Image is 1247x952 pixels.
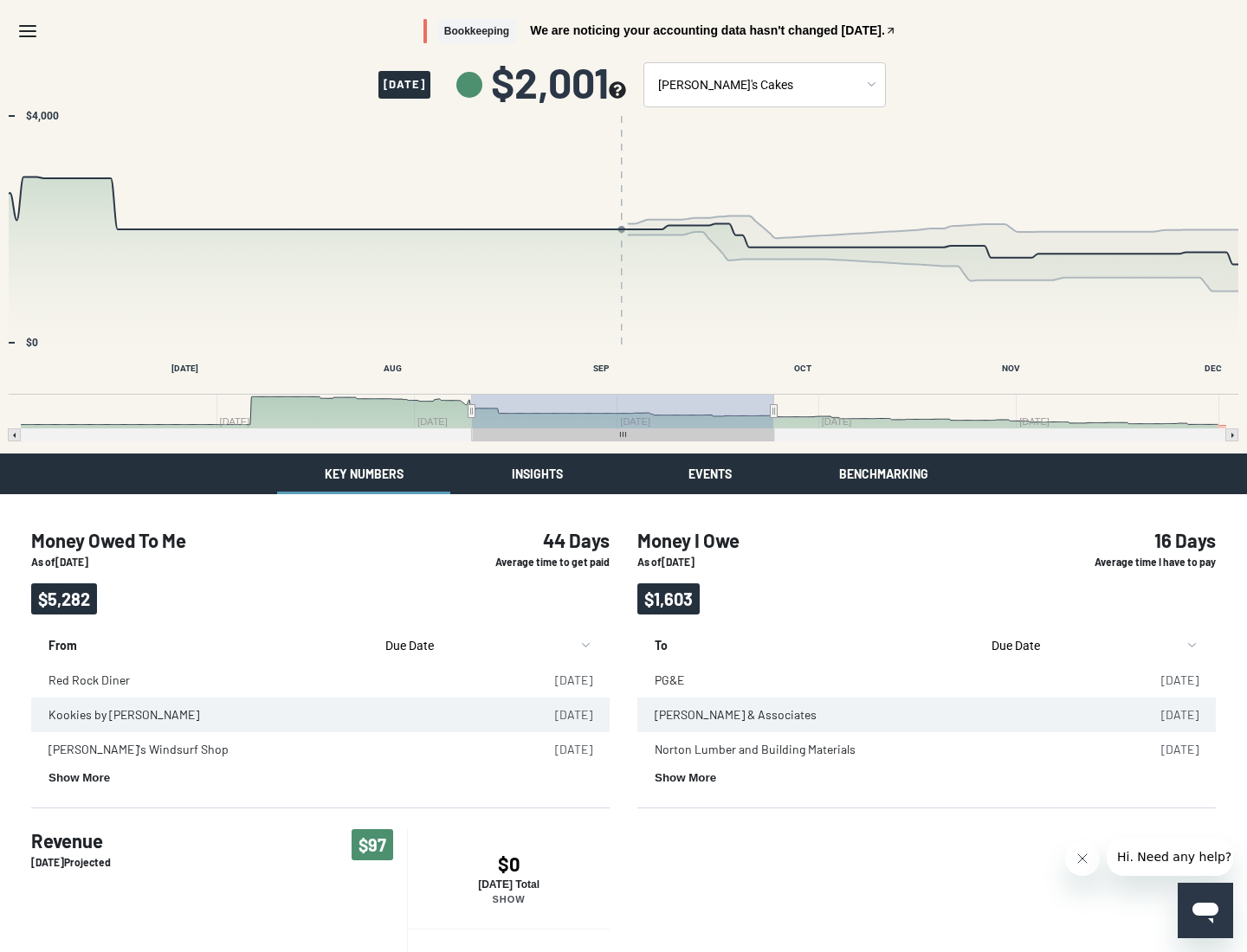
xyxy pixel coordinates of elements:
[408,894,610,904] p: Show
[421,529,610,551] h4: 44 Days
[1205,363,1222,373] text: DEC
[384,363,402,373] text: AUG
[31,555,393,569] p: As of [DATE]
[985,628,1199,663] button: sort by
[408,878,610,891] p: [DATE] Total
[1107,838,1233,876] iframe: Message from company
[1119,663,1216,698] td: [DATE]
[423,19,896,44] button: BookkeepingWe are noticing your accounting data hasn't changed [DATE].
[530,24,885,36] span: We are noticing your accounting data hasn't changed [DATE].
[1178,883,1233,938] iframe: Button to launch messaging window
[1027,529,1216,551] h4: 16 Days
[48,771,110,784] button: Show More
[408,852,610,875] h4: $0
[26,337,38,349] text: $0
[637,583,700,614] span: $1,603
[31,732,513,767] td: [PERSON_NAME]'s Windsurf Shop
[48,628,361,654] p: From
[31,529,393,551] h4: Money Owed To Me
[1065,841,1100,876] iframe: Close message
[378,628,592,663] button: sort by
[637,529,999,551] h4: Money I Owe
[31,663,513,698] td: Red Rock Diner
[437,19,516,44] span: Bookkeeping
[593,363,610,373] text: SEP
[1119,732,1216,767] td: [DATE]
[171,363,198,373] text: [DATE]
[31,829,111,852] h4: Revenue
[277,453,450,494] button: Key Numbers
[655,628,967,654] p: To
[407,829,610,929] button: $0[DATE] TotalShow
[513,663,610,698] td: [DATE]
[31,698,513,732] td: Kookies by [PERSON_NAME]
[513,732,610,767] td: [DATE]
[637,663,1119,698] td: PG&E
[17,21,38,42] svg: Menu
[1002,363,1020,373] text: NOV
[421,555,610,569] p: Average time to get paid
[637,698,1119,732] td: [PERSON_NAME] & Associates
[352,829,393,860] span: $97
[609,81,626,101] button: see more about your cashflow projection
[450,453,623,494] button: Insights
[637,555,999,569] p: As of [DATE]
[513,698,610,732] td: [DATE]
[378,71,430,99] span: [DATE]
[491,61,626,103] span: $2,001
[655,771,716,784] button: Show More
[637,732,1119,767] td: Norton Lumber and Building Materials
[1119,698,1216,732] td: [DATE]
[623,453,797,494] button: Events
[1027,555,1216,569] p: Average time I have to pay
[797,453,970,494] button: Benchmarking
[794,363,811,373] text: OCT
[26,110,59,122] text: $4,000
[31,583,97,614] span: $5,282
[31,855,111,870] p: [DATE] Projected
